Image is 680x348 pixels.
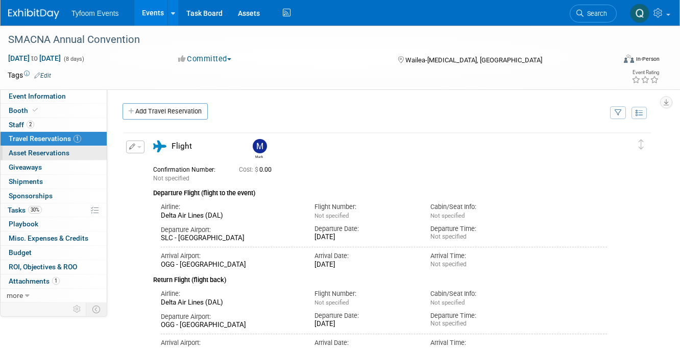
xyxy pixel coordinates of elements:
[1,246,107,260] a: Budget
[314,338,415,347] div: Arrival Date:
[8,9,59,19] img: ExhibitDay
[314,289,415,298] div: Flight Number:
[74,135,81,143] span: 1
[153,141,166,152] i: Flight
[7,291,23,299] span: more
[161,225,299,235] div: Departure Airport:
[33,107,38,113] i: Booth reservation complete
[9,163,42,171] span: Giveaways
[253,139,267,153] img: Mark Nelson
[161,321,299,330] div: OGG - [GEOGRAPHIC_DATA]
[71,9,119,17] span: Tyfoom Events
[564,53,660,68] div: Event Format
[624,55,634,63] img: Format-Inperson.png
[639,140,644,150] i: Click and drag to move item
[1,132,107,146] a: Travel Reservations1
[153,269,607,285] div: Return Flight (flight back)
[161,212,299,220] div: Delta Air Lines (DAL)
[161,251,299,261] div: Arrival Airport:
[430,202,530,212] div: Cabin/Seat Info:
[636,55,660,63] div: In-Person
[1,189,107,203] a: Sponsorships
[253,153,265,159] div: Mark Nelson
[314,311,415,320] div: Departure Date:
[1,146,107,160] a: Asset Reservations
[153,183,607,198] div: Departure Flight (flight to the event)
[9,121,34,129] span: Staff
[405,56,542,64] span: Wailea-[MEDICAL_DATA], [GEOGRAPHIC_DATA]
[9,106,40,114] span: Booth
[570,5,617,22] a: Search
[1,104,107,118] a: Booth
[9,134,81,143] span: Travel Reservations
[1,231,107,245] a: Misc. Expenses & Credits
[250,139,268,159] div: Mark Nelson
[9,149,69,157] span: Asset Reservations
[314,320,415,329] div: [DATE]
[314,212,349,219] span: Not specified
[172,142,192,151] span: Flight
[153,175,189,182] span: Not specified
[52,277,60,285] span: 1
[1,118,107,132] a: Staff2
[314,233,415,242] div: [DATE]
[1,89,107,103] a: Event Information
[161,234,299,243] div: SLC - [GEOGRAPHIC_DATA]
[314,299,349,306] span: Not specified
[161,312,299,321] div: Departure Airport:
[430,224,530,234] div: Departure Time:
[1,160,107,174] a: Giveaways
[8,70,51,80] td: Tags
[161,261,299,269] div: OGG - [GEOGRAPHIC_DATA]
[239,166,259,173] span: Cost: $
[161,202,299,212] div: Airline:
[8,206,42,214] span: Tasks
[161,289,299,298] div: Airline:
[1,217,107,231] a: Playbook
[430,261,530,268] div: Not specified
[314,261,415,269] div: [DATE]
[63,56,84,62] span: (8 days)
[5,31,604,49] div: SMACNA Annual Convention
[9,234,88,242] span: Misc. Expenses & Credits
[1,289,107,303] a: more
[314,251,415,261] div: Arrival Date:
[9,248,32,257] span: Budget
[584,10,607,17] span: Search
[161,338,299,347] div: Arrival Airport:
[1,260,107,274] a: ROI, Objectives & ROO
[175,54,235,64] button: Committed
[9,263,77,271] span: ROI, Objectives & ROO
[68,303,86,316] td: Personalize Event Tab Strip
[9,177,43,185] span: Shipments
[430,233,530,241] div: Not specified
[430,320,530,328] div: Not specified
[30,54,39,62] span: to
[615,110,622,117] i: Filter by Traveler
[632,70,659,75] div: Event Rating
[28,206,42,214] span: 30%
[86,303,107,316] td: Toggle Event Tabs
[239,166,276,173] span: 0.00
[9,220,38,228] span: Playbook
[27,121,34,128] span: 2
[34,72,51,79] a: Edit
[430,299,465,306] span: Not specified
[1,175,107,189] a: Shipments
[314,224,415,234] div: Departure Date:
[430,251,530,261] div: Arrival Time:
[1,274,107,288] a: Attachments1
[9,277,60,285] span: Attachments
[8,54,61,63] span: [DATE] [DATE]
[430,311,530,320] div: Departure Time:
[630,4,649,23] img: Quincy Walker
[430,338,530,347] div: Arrival Time:
[161,298,299,307] div: Delta Air Lines (DAL)
[314,202,415,212] div: Flight Number:
[430,289,530,298] div: Cabin/Seat Info:
[9,92,66,100] span: Event Information
[9,192,53,200] span: Sponsorships
[153,163,224,174] div: Confirmation Number:
[1,203,107,217] a: Tasks30%
[430,212,465,219] span: Not specified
